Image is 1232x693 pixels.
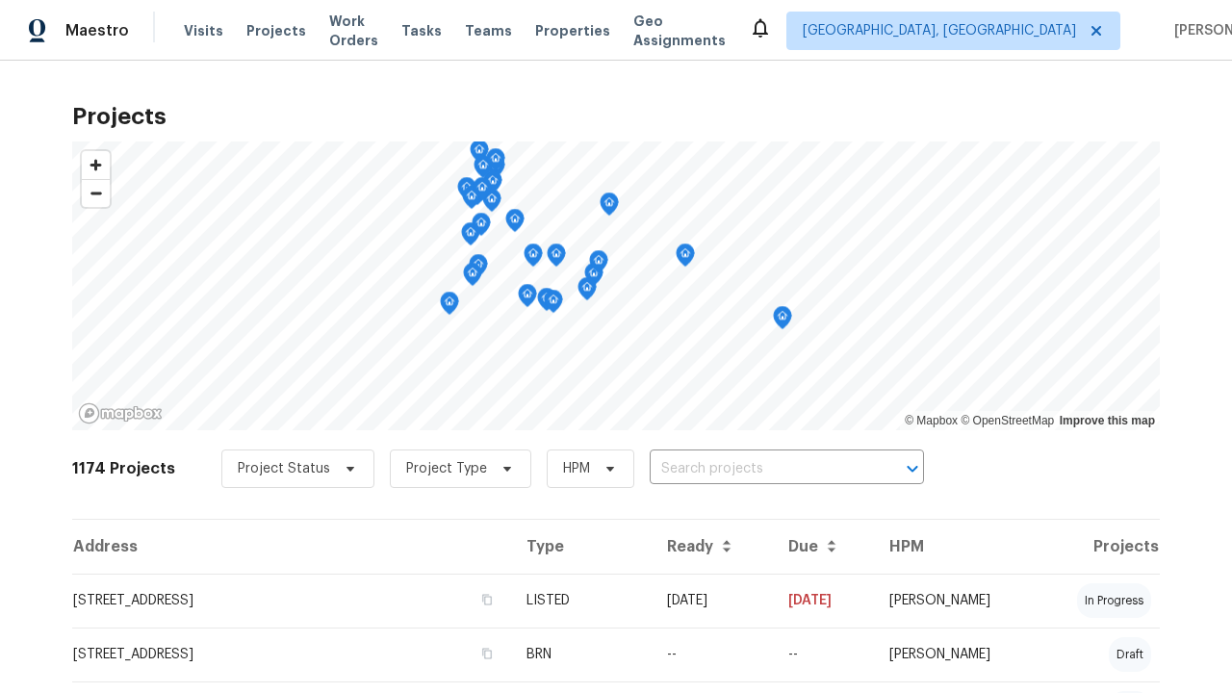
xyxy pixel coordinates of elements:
div: Map marker [773,306,792,336]
div: Map marker [518,284,537,314]
span: Project Type [406,459,487,478]
td: BRN [511,628,652,681]
div: Map marker [483,170,502,200]
h2: Projects [72,107,1160,126]
th: Ready [652,520,773,574]
button: Zoom out [82,179,110,207]
div: Map marker [544,290,563,320]
span: Zoom out [82,180,110,207]
div: Map marker [584,263,603,293]
div: Map marker [474,155,493,185]
div: Map marker [486,148,505,178]
div: Map marker [463,263,482,293]
button: Open [899,455,926,482]
span: Projects [246,21,306,40]
th: Projects [1037,520,1160,574]
div: Map marker [440,292,459,321]
input: Search projects [650,454,870,484]
td: -- [652,628,773,681]
div: draft [1109,637,1151,672]
span: Project Status [238,459,330,478]
div: Map marker [589,250,608,280]
div: Map marker [469,254,488,284]
a: Mapbox homepage [78,402,163,424]
div: Map marker [537,288,556,318]
button: Copy Address [478,591,496,608]
td: Resale COE 2025-09-23T00:00:00.000Z [773,628,874,681]
div: in progress [1077,583,1151,618]
span: Geo Assignments [633,12,726,50]
a: OpenStreetMap [961,414,1054,427]
th: Due [773,520,874,574]
td: [PERSON_NAME] [874,574,1037,628]
div: Map marker [577,277,597,307]
th: Type [511,520,652,574]
button: Zoom in [82,151,110,179]
td: [PERSON_NAME] [874,628,1037,681]
button: Copy Address [478,645,496,662]
td: [DATE] [652,574,773,628]
th: HPM [874,520,1037,574]
div: Map marker [547,244,566,273]
div: Map marker [600,192,619,222]
div: Map marker [470,140,489,169]
a: Mapbox [905,414,958,427]
span: HPM [563,459,590,478]
td: [STREET_ADDRESS] [72,574,511,628]
div: Map marker [462,186,481,216]
h2: 1174 Projects [72,459,175,478]
td: [DATE] [773,574,874,628]
span: [GEOGRAPHIC_DATA], [GEOGRAPHIC_DATA] [803,21,1076,40]
div: Map marker [505,209,525,239]
canvas: Map [72,141,1160,430]
div: Map marker [473,177,492,207]
span: Teams [465,21,512,40]
div: Map marker [457,177,476,207]
span: Properties [535,21,610,40]
div: Map marker [461,222,480,252]
span: Visits [184,21,223,40]
td: [STREET_ADDRESS] [72,628,511,681]
a: Improve this map [1060,414,1155,427]
div: Map marker [482,189,501,218]
span: Tasks [401,24,442,38]
div: Map marker [676,244,695,273]
div: Map marker [524,244,543,273]
span: Work Orders [329,12,378,50]
td: LISTED [511,574,652,628]
div: Map marker [472,213,491,243]
th: Address [72,520,511,574]
div: Map marker [468,182,487,212]
span: Maestro [65,21,129,40]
